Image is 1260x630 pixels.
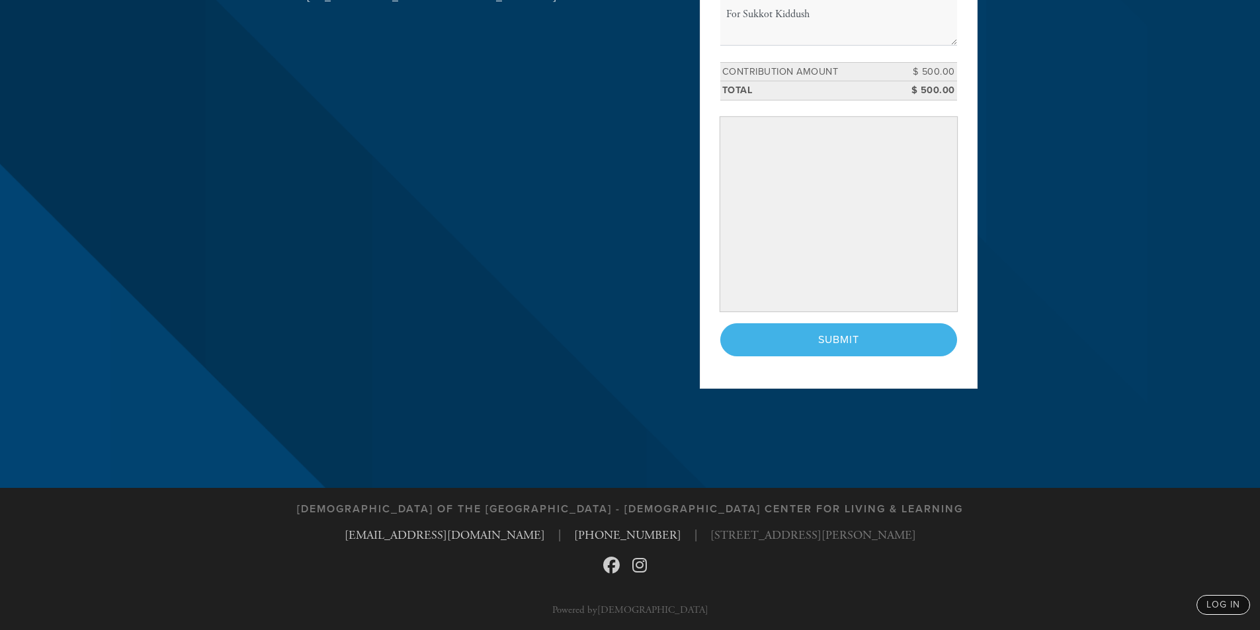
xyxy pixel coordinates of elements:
span: [STREET_ADDRESS][PERSON_NAME] [710,526,916,544]
a: [EMAIL_ADDRESS][DOMAIN_NAME] [345,528,545,543]
a: [DEMOGRAPHIC_DATA] [597,604,708,616]
td: $ 500.00 [898,81,957,100]
span: | [694,526,697,544]
a: [PHONE_NUMBER] [574,528,681,543]
td: Contribution Amount [720,62,898,81]
td: Total [720,81,898,100]
iframe: Secure payment input frame [723,120,954,309]
span: | [558,526,561,544]
td: $ 500.00 [898,62,957,81]
p: Powered by [552,605,708,615]
h3: [DEMOGRAPHIC_DATA] of the [GEOGRAPHIC_DATA] - [DEMOGRAPHIC_DATA] Center for Living & Learning [297,503,963,516]
a: log in [1197,595,1250,615]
